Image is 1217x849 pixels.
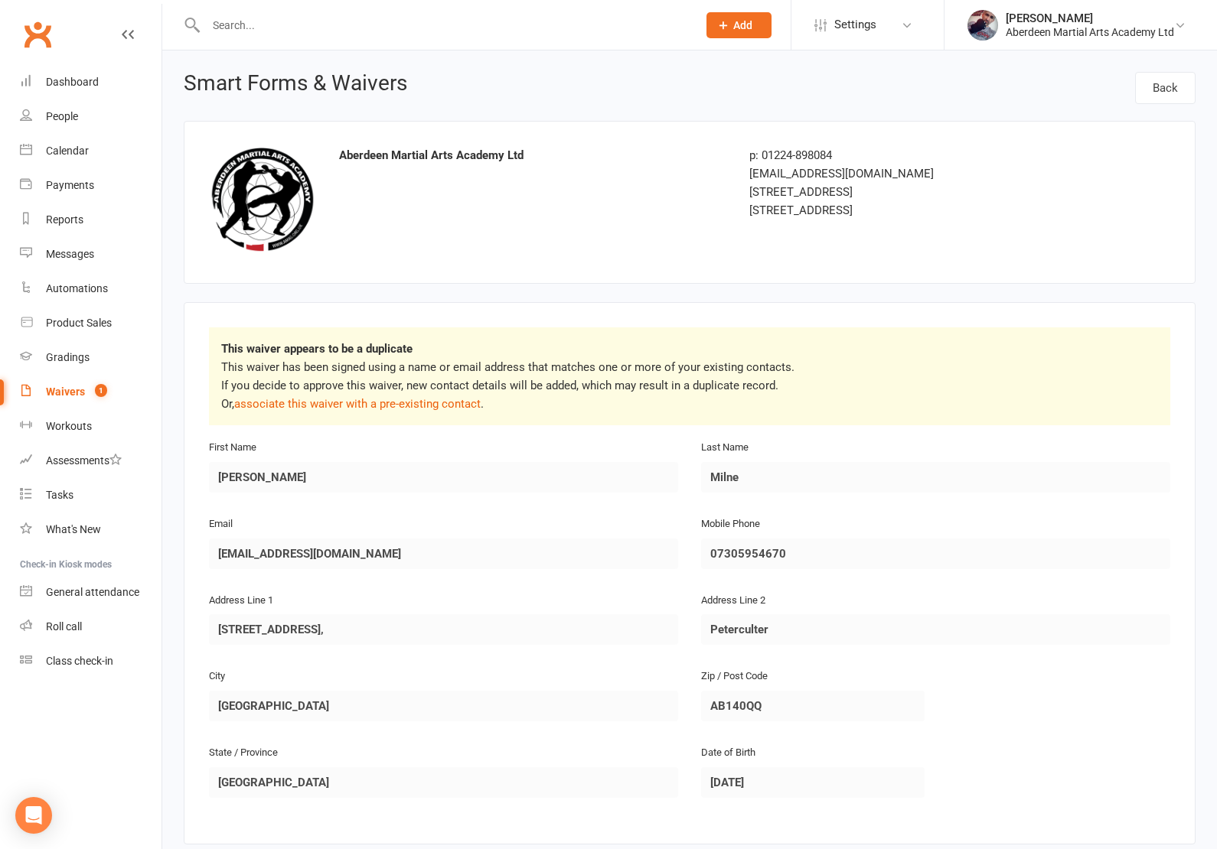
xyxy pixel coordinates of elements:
[46,385,85,398] div: Waivers
[234,397,481,411] a: associate this waiver with a pre-existing contact
[46,454,122,467] div: Assessments
[20,512,162,547] a: What's New
[20,444,162,478] a: Assessments
[46,179,94,191] div: Payments
[20,306,162,340] a: Product Sales
[95,384,107,397] span: 1
[701,593,765,609] label: Address Line 2
[20,99,162,134] a: People
[749,164,1055,183] div: [EMAIL_ADDRESS][DOMAIN_NAME]
[209,440,256,456] label: First Name
[20,375,162,409] a: Waivers 1
[834,8,876,42] span: Settings
[46,317,112,329] div: Product Sales
[18,15,57,54] a: Clubworx
[701,440,749,456] label: Last Name
[46,489,73,501] div: Tasks
[209,146,316,253] img: logo.png
[1135,72,1196,104] a: Back
[46,351,90,363] div: Gradings
[1006,11,1174,25] div: [PERSON_NAME]
[749,146,1055,164] div: p: 01224-898084
[20,610,162,644] a: Roll call
[209,668,225,685] label: City
[967,10,998,41] img: thumb_image1622029639.png
[20,340,162,375] a: Gradings
[20,203,162,237] a: Reports
[201,15,687,36] input: Search...
[46,655,113,667] div: Class check-in
[706,12,772,38] button: Add
[209,593,273,609] label: Address Line 1
[209,745,278,761] label: State / Province
[20,272,162,306] a: Automations
[20,575,162,610] a: General attendance kiosk mode
[701,516,760,532] label: Mobile Phone
[46,110,78,122] div: People
[749,201,1055,220] div: [STREET_ADDRESS]
[46,282,108,294] div: Automations
[221,358,1158,413] p: This waiver has been signed using a name or email address that matches one or more of your existi...
[209,516,233,532] label: Email
[46,586,139,598] div: General attendance
[20,478,162,512] a: Tasks
[20,168,162,203] a: Payments
[733,19,752,31] span: Add
[46,523,101,535] div: What's New
[701,668,768,685] label: Zip / Post Code
[1006,25,1174,39] div: Aberdeen Martial Arts Academy Ltd
[339,148,524,162] strong: Aberdeen Martial Arts Academy Ltd
[20,237,162,272] a: Messages
[749,183,1055,201] div: [STREET_ADDRESS]
[20,644,162,678] a: Class kiosk mode
[221,342,413,356] strong: This waiver appears to be a duplicate
[20,134,162,168] a: Calendar
[46,145,89,157] div: Calendar
[184,72,407,99] h1: Smart Forms & Waivers
[15,797,52,834] div: Open Intercom Messenger
[46,76,99,88] div: Dashboard
[20,65,162,99] a: Dashboard
[46,213,83,226] div: Reports
[701,745,755,761] label: Date of Birth
[20,409,162,444] a: Workouts
[46,248,94,260] div: Messages
[46,420,92,432] div: Workouts
[46,620,82,633] div: Roll call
